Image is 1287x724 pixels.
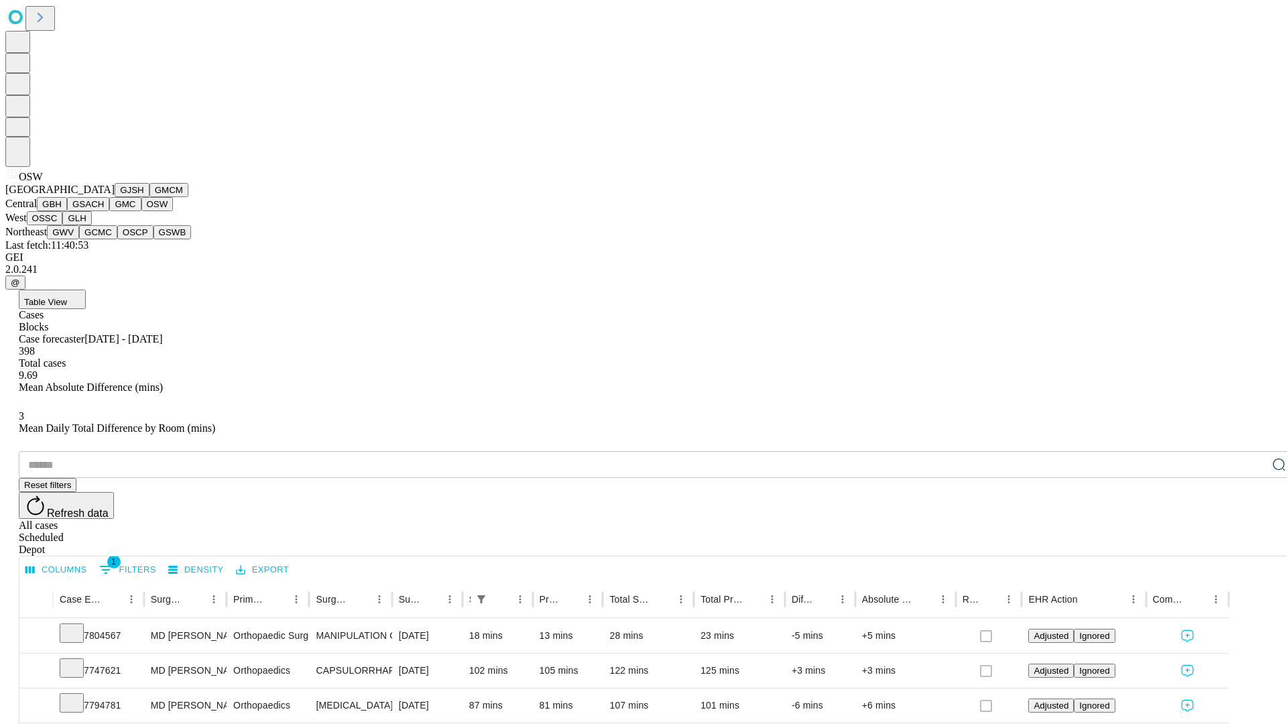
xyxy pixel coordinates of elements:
[862,654,949,688] div: +3 mins
[96,559,160,581] button: Show filters
[609,654,687,688] div: 122 mins
[233,594,267,605] div: Primary Service
[814,590,833,609] button: Sort
[469,619,526,653] div: 18 mins
[316,619,385,653] div: MANIPULATION OF KNEE
[609,619,687,653] div: 28 mins
[115,183,149,197] button: GJSH
[5,198,37,209] span: Central
[1074,664,1115,678] button: Ignored
[1207,590,1225,609] button: Menu
[141,197,174,211] button: OSW
[151,688,220,723] div: MD [PERSON_NAME]
[5,226,47,237] span: Northeast
[915,590,934,609] button: Sort
[399,688,456,723] div: [DATE]
[19,357,66,369] span: Total cases
[1074,629,1115,643] button: Ignored
[469,594,471,605] div: Scheduled In Room Duration
[233,654,302,688] div: Orthopaedics
[492,590,511,609] button: Sort
[233,688,302,723] div: Orthopaedics
[165,560,227,581] button: Density
[1079,701,1109,711] span: Ignored
[1074,699,1115,713] button: Ignored
[1153,594,1186,605] div: Comments
[233,560,292,581] button: Export
[5,239,88,251] span: Last fetch: 11:40:53
[700,688,778,723] div: 101 mins
[109,197,141,211] button: GMC
[27,211,63,225] button: OSSC
[1124,590,1143,609] button: Menu
[5,251,1282,263] div: GEI
[351,590,370,609] button: Sort
[149,183,188,197] button: GMCM
[47,507,109,519] span: Refresh data
[60,619,137,653] div: 7804567
[469,688,526,723] div: 87 mins
[580,590,599,609] button: Menu
[19,381,163,393] span: Mean Absolute Difference (mins)
[1028,699,1074,713] button: Adjusted
[653,590,672,609] button: Sort
[186,590,204,609] button: Sort
[19,369,38,381] span: 9.69
[1079,666,1109,676] span: Ignored
[204,590,223,609] button: Menu
[934,590,953,609] button: Menu
[399,619,456,653] div: [DATE]
[1079,631,1109,641] span: Ignored
[19,333,84,345] span: Case forecaster
[792,619,849,653] div: -5 mins
[24,480,71,490] span: Reset filters
[316,594,349,605] div: Surgery Name
[37,197,67,211] button: GBH
[5,184,115,195] span: [GEOGRAPHIC_DATA]
[67,197,109,211] button: GSACH
[103,590,122,609] button: Sort
[62,211,91,225] button: GLH
[999,590,1018,609] button: Menu
[792,654,849,688] div: +3 mins
[19,290,86,309] button: Table View
[316,654,385,688] div: CAPSULORRHAPHY ANTERIOR WITH LABRAL REPAIR SHOULDER
[19,492,114,519] button: Refresh data
[122,590,141,609] button: Menu
[1079,590,1098,609] button: Sort
[1034,631,1068,641] span: Adjusted
[862,619,949,653] div: +5 mins
[5,263,1282,276] div: 2.0.241
[19,410,24,422] span: 3
[84,333,162,345] span: [DATE] - [DATE]
[981,590,999,609] button: Sort
[963,594,980,605] div: Resolved in EHR
[472,590,491,609] div: 1 active filter
[5,212,27,223] span: West
[833,590,852,609] button: Menu
[700,654,778,688] div: 125 mins
[399,594,420,605] div: Surgery Date
[60,654,137,688] div: 7747621
[609,594,652,605] div: Total Scheduled Duration
[151,654,220,688] div: MD [PERSON_NAME]
[19,422,215,434] span: Mean Daily Total Difference by Room (mins)
[700,619,778,653] div: 23 mins
[24,297,67,307] span: Table View
[540,688,597,723] div: 81 mins
[540,619,597,653] div: 13 mins
[540,594,561,605] div: Predicted In Room Duration
[316,688,385,723] div: [MEDICAL_DATA] SUBACROMIAL DECOMPRESSION
[422,590,440,609] button: Sort
[26,660,46,683] button: Expand
[1034,666,1068,676] span: Adjusted
[540,654,597,688] div: 105 mins
[60,688,137,723] div: 7794781
[511,590,530,609] button: Menu
[79,225,117,239] button: GCMC
[19,478,76,492] button: Reset filters
[19,171,43,182] span: OSW
[440,590,459,609] button: Menu
[22,560,90,581] button: Select columns
[472,590,491,609] button: Show filters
